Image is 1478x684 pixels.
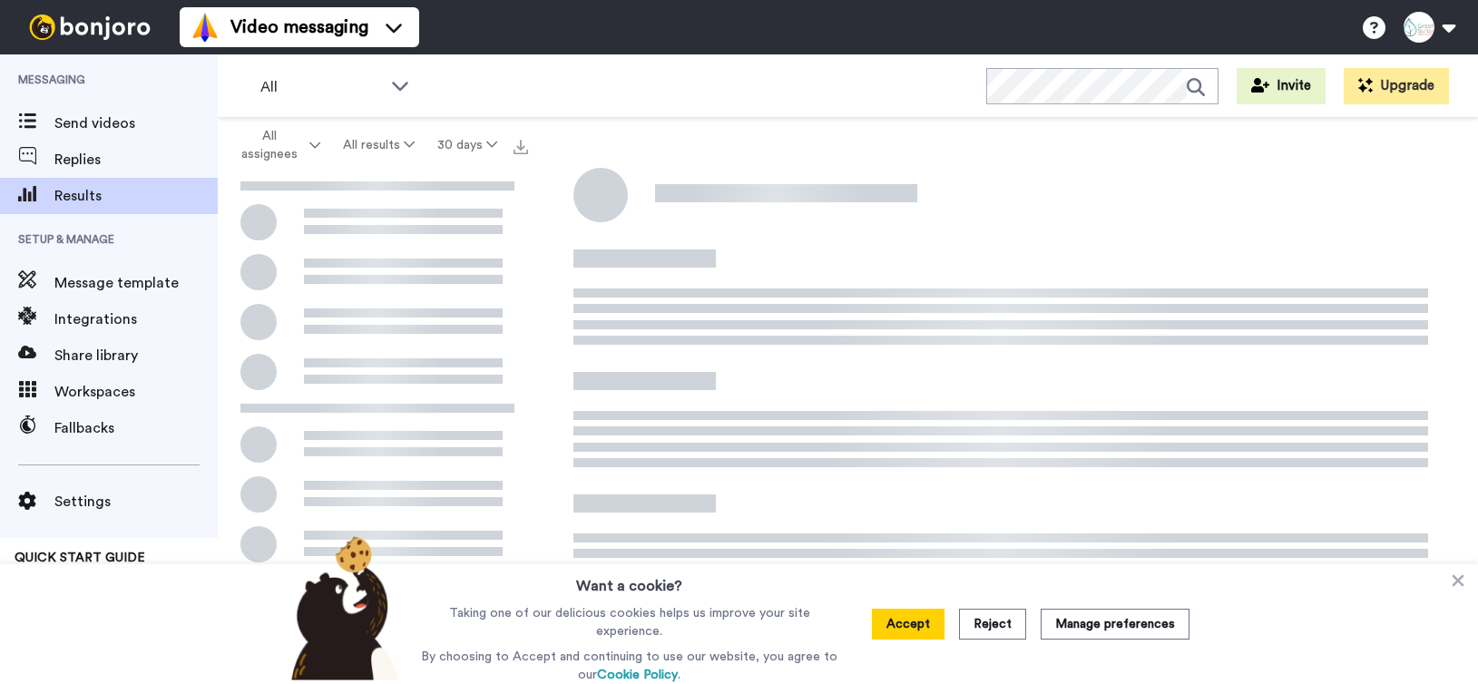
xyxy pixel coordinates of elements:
button: All results [332,129,426,161]
img: export.svg [514,140,528,154]
span: Replies [54,149,218,171]
span: All [260,76,382,98]
button: All assignees [221,120,332,171]
span: Results [54,185,218,207]
img: vm-color.svg [191,13,220,42]
a: Cookie Policy [597,669,678,681]
button: Manage preferences [1041,609,1189,640]
button: Export all results that match these filters now. [508,132,533,159]
span: Integrations [54,308,218,330]
h3: Want a cookie? [576,564,682,597]
span: Settings [54,491,218,513]
span: Video messaging [230,15,368,40]
span: Fallbacks [54,417,218,439]
img: bj-logo-header-white.svg [22,15,158,40]
button: 30 days [426,129,508,161]
span: Send videos [54,112,218,134]
span: Workspaces [54,381,218,403]
button: Invite [1237,68,1326,104]
span: Share library [54,345,218,366]
span: Message template [54,272,218,294]
button: Accept [872,609,945,640]
span: All assignees [232,127,306,163]
button: Reject [959,609,1026,640]
p: Taking one of our delicious cookies helps us improve your site experience. [416,604,842,640]
button: Upgrade [1344,68,1449,104]
img: bear-with-cookie.png [275,535,409,680]
span: QUICK START GUIDE [15,552,145,564]
p: By choosing to Accept and continuing to use our website, you agree to our . [416,648,842,684]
